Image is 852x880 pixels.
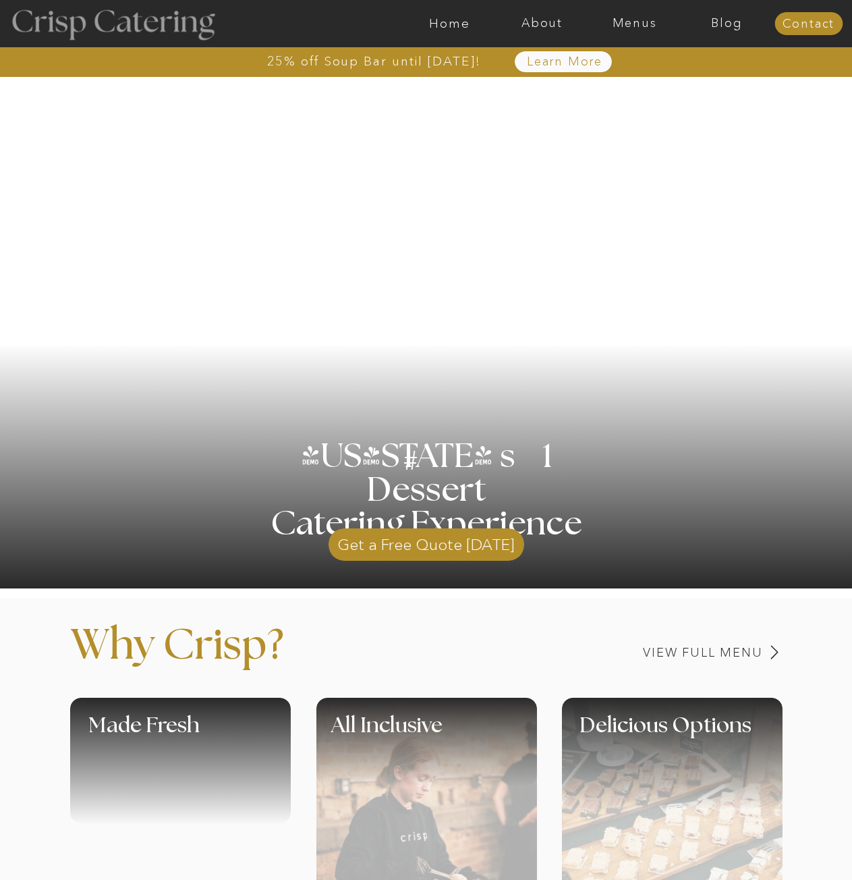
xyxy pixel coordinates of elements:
[681,17,773,30] a: Blog
[588,17,681,30] a: Menus
[70,625,433,687] p: Why Crisp?
[219,55,530,68] a: 25% off Soup Bar until [DATE]!
[496,17,588,30] a: About
[549,647,763,659] a: View Full Menu
[347,440,402,474] h3: '
[374,447,451,487] h3: #
[329,522,524,561] a: Get a Free Quote [DATE]
[88,715,337,754] h1: Made Fresh
[496,55,634,69] a: Learn More
[774,18,843,31] a: Contact
[331,715,620,754] h1: All Inclusive
[579,715,822,754] h1: Delicious Options
[254,440,599,541] h1: [US_STATE] s 1 Dessert Catering Experience
[403,17,496,30] a: Home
